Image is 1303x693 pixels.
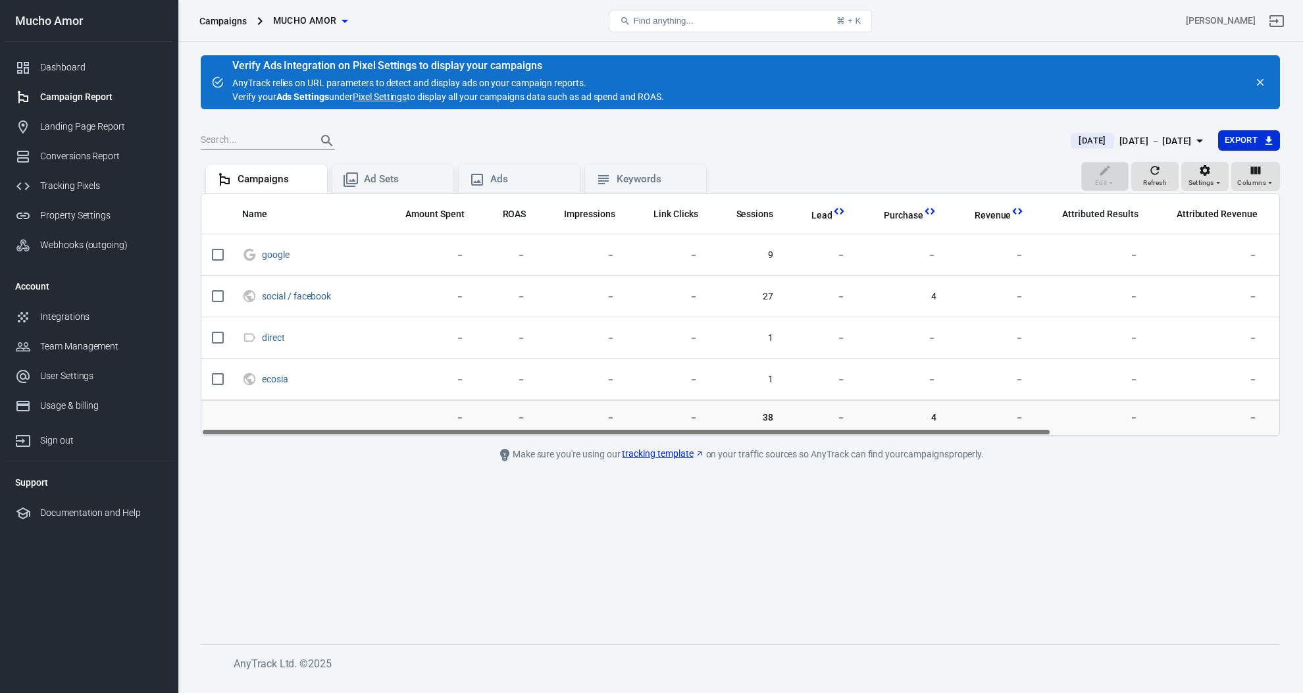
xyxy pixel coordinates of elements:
span: － [867,249,936,262]
a: google [262,249,290,260]
span: － [867,373,936,386]
svg: This column is calculated from AnyTrack real-time data [832,205,846,218]
svg: UTM & Web Traffic [242,371,257,387]
span: － [636,332,698,345]
div: Sign out [40,434,163,448]
span: The total revenue attributed according to your ad network (Facebook, Google, etc.) [1160,206,1258,222]
span: － [1160,332,1258,345]
span: － [547,373,615,386]
svg: Direct [242,330,257,346]
div: AnyTrack relies on URL parameters to detect and display ads on your campaign reports. Verify your... [232,61,664,104]
svg: UTM & Web Traffic [242,288,257,304]
button: Columns [1231,162,1280,191]
span: － [547,332,615,345]
span: Lead [794,209,832,222]
span: － [1160,411,1258,424]
button: [DATE][DATE] － [DATE] [1060,130,1217,152]
div: Mucho Amor [5,15,173,27]
a: Integrations [5,302,173,332]
div: scrollable content [201,194,1279,436]
div: Integrations [40,310,163,324]
input: Search... [201,132,306,149]
span: － [958,290,1025,303]
span: Purchase [867,209,923,222]
a: Landing Page Report [5,112,173,141]
a: Team Management [5,332,173,361]
span: － [486,332,526,345]
span: － [1045,290,1138,303]
span: 38 [719,411,774,424]
a: Property Settings [5,201,173,230]
div: Webhooks (outgoing) [40,238,163,252]
span: － [1045,332,1138,345]
strong: Ads Settings [276,91,330,102]
div: Documentation and Help [40,506,163,520]
div: Dashboard [40,61,163,74]
span: － [388,332,465,345]
span: － [1045,411,1138,424]
span: ecosia [262,374,290,384]
span: ROAS [503,208,526,221]
span: Total revenue calculated by AnyTrack. [958,207,1011,223]
span: Sessions [736,208,774,221]
span: Attributed Revenue [1177,208,1258,221]
span: Attributed Results [1062,208,1138,221]
span: The total conversions attributed according to your ad network (Facebook, Google, etc.) [1062,206,1138,222]
span: Refresh [1143,177,1167,189]
div: Conversions Report [40,149,163,163]
span: Revenue [975,209,1011,222]
button: Mucho Amor [268,9,353,33]
span: － [1045,249,1138,262]
span: － [636,249,698,262]
div: Keywords [617,172,696,186]
a: Campaign Report [5,82,173,112]
span: The estimated total amount of money you've spent on your campaign, ad set or ad during its schedule. [405,206,465,222]
button: Export [1218,130,1280,151]
div: Ads [490,172,569,186]
span: － [958,332,1025,345]
span: [DATE] [1073,134,1111,147]
a: tracking template [622,447,703,461]
div: Campaigns [199,14,247,28]
span: － [547,290,615,303]
button: Settings [1181,162,1229,191]
div: User Settings [40,369,163,383]
span: － [1160,249,1258,262]
span: － [1160,290,1258,303]
span: － [388,373,465,386]
a: social / facebook [262,291,331,301]
span: － [388,290,465,303]
span: － [636,290,698,303]
span: － [958,249,1025,262]
span: － [388,249,465,262]
div: Make sure you're using our on your traffic sources so AnyTrack can find your campaigns properly. [444,447,1036,463]
span: － [958,373,1025,386]
span: 27 [719,290,774,303]
a: Dashboard [5,53,173,82]
button: close [1251,73,1269,91]
span: － [486,249,526,262]
div: Campaigns [238,172,317,186]
span: － [388,411,465,424]
span: Link Clicks [653,208,698,221]
svg: This column is calculated from AnyTrack real-time data [1011,205,1024,218]
span: 1 [719,373,774,386]
a: Sign out [1261,5,1292,37]
span: The total return on ad spend [503,206,526,222]
span: Lead [811,209,832,222]
a: Sign out [5,421,173,455]
div: Campaign Report [40,90,163,104]
span: 9 [719,249,774,262]
span: Total revenue calculated by AnyTrack. [975,207,1011,223]
span: － [1160,373,1258,386]
div: [DATE] － [DATE] [1119,133,1192,149]
a: direct [262,332,285,343]
span: － [636,373,698,386]
span: Sessions [719,208,774,221]
span: The total revenue attributed according to your ad network (Facebook, Google, etc.) [1177,206,1258,222]
button: Find anything...⌘ + K [609,10,872,32]
span: The number of times your ads were on screen. [564,206,615,222]
span: 1 [719,332,774,345]
span: － [636,411,698,424]
div: Usage & billing [40,399,163,413]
